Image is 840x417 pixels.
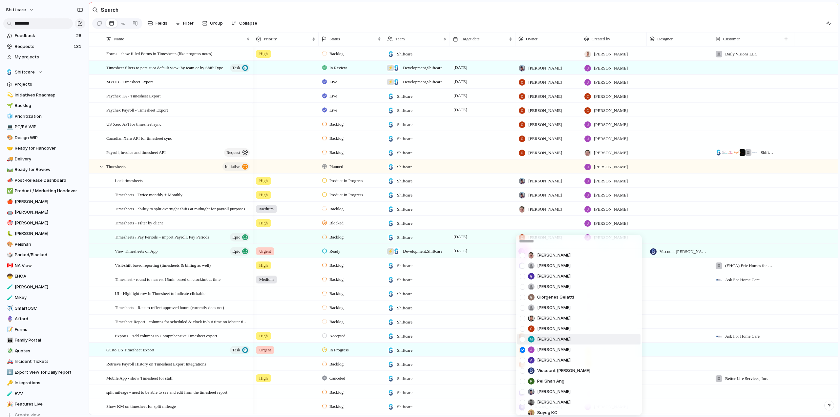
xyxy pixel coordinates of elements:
span: [PERSON_NAME] [537,325,571,332]
span: [PERSON_NAME] [537,283,571,290]
span: [PERSON_NAME] [537,357,571,364]
span: Suyog KC [537,409,557,416]
span: [PERSON_NAME] [537,388,571,395]
span: [PERSON_NAME] [537,346,571,353]
span: Giórgenes Gelatti [537,294,574,301]
span: [PERSON_NAME] [537,252,571,259]
span: Viscount [PERSON_NAME] [537,367,590,374]
span: [PERSON_NAME] [537,336,571,343]
span: [PERSON_NAME] [537,273,571,280]
span: [PERSON_NAME] [537,304,571,311]
span: [PERSON_NAME] [537,399,571,406]
span: [PERSON_NAME] [537,262,571,269]
span: [PERSON_NAME] [537,315,571,322]
span: Pei Shan Ang [537,378,564,385]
